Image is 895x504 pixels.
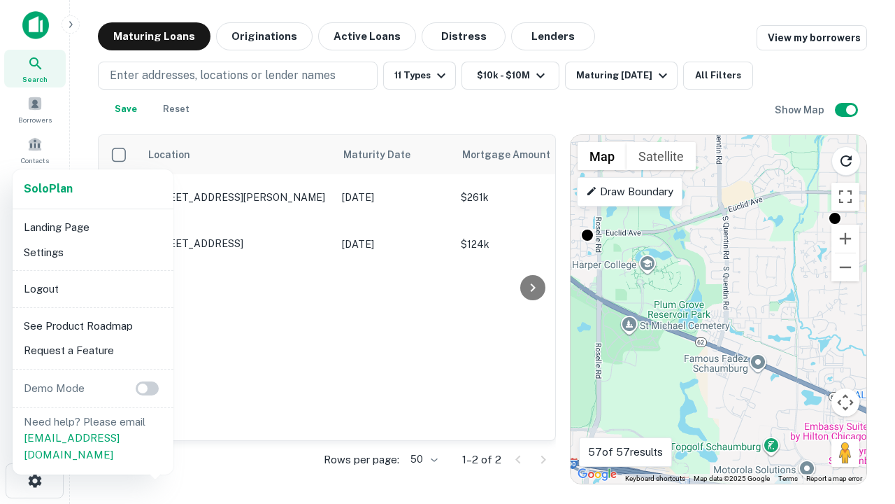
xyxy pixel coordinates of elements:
[18,338,168,363] li: Request a Feature
[24,181,73,197] a: SoloPlan
[24,432,120,461] a: [EMAIL_ADDRESS][DOMAIN_NAME]
[24,182,73,195] strong: Solo Plan
[825,347,895,414] iframe: Chat Widget
[18,276,168,302] li: Logout
[24,414,162,463] p: Need help? Please email
[18,314,168,339] li: See Product Roadmap
[18,380,90,397] p: Demo Mode
[18,215,168,240] li: Landing Page
[18,240,168,265] li: Settings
